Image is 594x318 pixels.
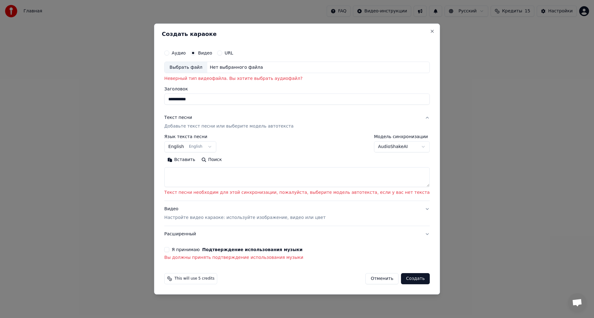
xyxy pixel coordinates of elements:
p: Добавьте текст песни или выберите модель автотекста [164,124,294,130]
div: Видео [164,206,325,221]
div: Выбрать файл [165,62,207,73]
label: Язык текста песни [164,135,216,139]
button: Текст песниДобавьте текст песни или выберите модель автотекста [164,110,430,135]
button: Вставить [164,155,198,165]
p: Вы должны принять подтверждение использования музыки [164,255,430,261]
label: Заголовок [164,87,430,91]
label: Модель синхронизации [374,135,430,139]
div: Текст песниДобавьте текст песни или выберите модель автотекста [164,135,430,201]
p: Текст песни необходим для этой синхронизации, пожалуйста, выберите модель автотекста, если у вас ... [164,190,430,196]
button: Расширенный [164,226,430,242]
span: This will use 5 credits [174,276,214,281]
label: Видео [198,51,212,55]
label: Аудио [172,51,186,55]
button: Отменить [365,273,398,284]
h2: Создать караоке [162,31,432,37]
label: URL [225,51,233,55]
div: Текст песни [164,115,192,121]
div: Нет выбранного файла [207,64,265,71]
label: Я принимаю [172,247,303,252]
p: Настройте видео караоке: используйте изображение, видео или цвет [164,215,325,221]
button: Я принимаю [202,247,303,252]
button: ВидеоНастройте видео караоке: используйте изображение, видео или цвет [164,201,430,226]
button: Создать [401,273,429,284]
button: Поиск [198,155,225,165]
p: Неверный тип видеофайла. Вы хотите выбрать аудиофайл? [164,76,430,82]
